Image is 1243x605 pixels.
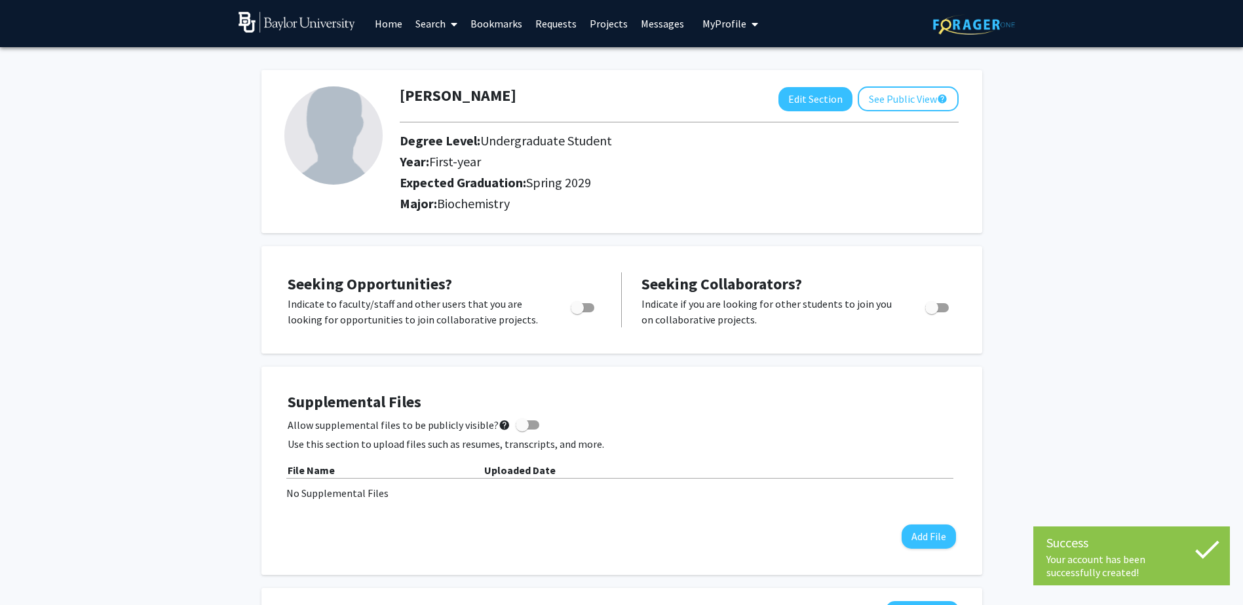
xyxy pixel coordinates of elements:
[484,464,556,477] b: Uploaded Date
[902,524,956,549] button: Add File
[937,91,947,107] mat-icon: help
[480,132,612,149] span: Undergraduate Student
[920,296,956,316] div: Toggle
[499,417,510,433] mat-icon: help
[288,393,956,412] h4: Supplemental Files
[1046,533,1217,553] div: Success
[239,12,356,33] img: Baylor University Logo
[400,86,516,105] h1: [PERSON_NAME]
[409,1,464,46] a: Search
[583,1,634,46] a: Projects
[634,1,691,46] a: Messages
[933,14,1015,35] img: ForagerOne Logo
[288,274,452,294] span: Seeking Opportunities?
[400,154,924,170] h2: Year:
[400,133,924,149] h2: Degree Level:
[288,417,510,433] span: Allow supplemental files to be publicly visible?
[641,274,802,294] span: Seeking Collaborators?
[284,86,383,185] img: Profile Picture
[368,1,409,46] a: Home
[437,195,510,211] span: Biochemistry
[288,436,956,452] p: Use this section to upload files such as resumes, transcripts, and more.
[858,86,959,111] button: See Public View
[286,485,957,501] div: No Supplemental Files
[529,1,583,46] a: Requests
[288,296,546,327] p: Indicate to faculty/staff and other users that you are looking for opportunities to join collabor...
[778,87,852,111] button: Edit Section
[1046,553,1217,579] div: Your account has been successfully created!
[641,296,900,327] p: Indicate if you are looking for other students to join you on collaborative projects.
[400,175,924,191] h2: Expected Graduation:
[10,546,56,595] iframe: Chat
[288,464,335,477] b: File Name
[526,174,591,191] span: Spring 2029
[565,296,602,316] div: Toggle
[400,196,959,211] h2: Major:
[429,153,481,170] span: First-year
[464,1,529,46] a: Bookmarks
[702,17,746,30] span: My Profile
